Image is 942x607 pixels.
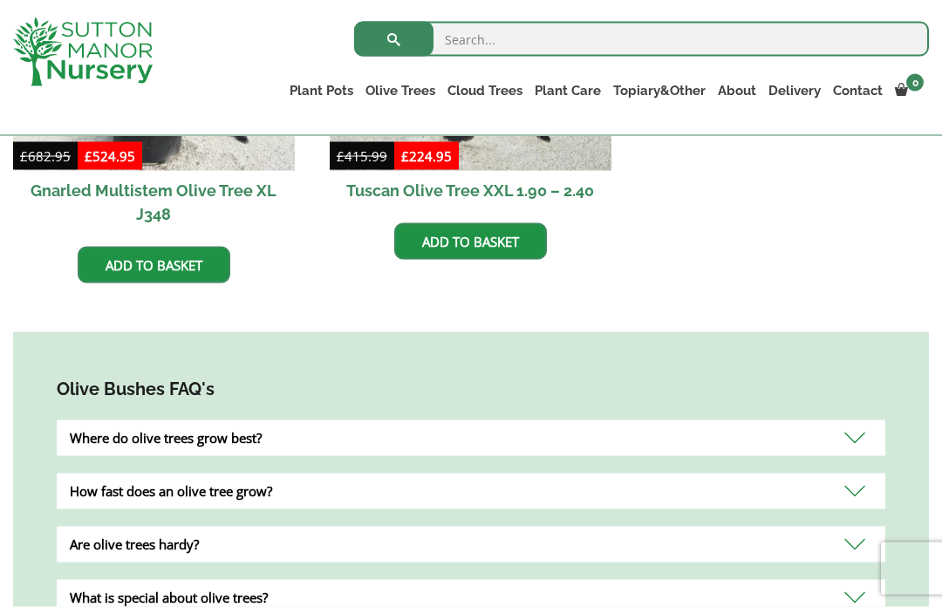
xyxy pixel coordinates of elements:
a: Plant Pots [283,78,359,103]
h4: Olive Bushes FAQ's [57,376,885,403]
a: 0 [889,78,929,103]
a: Cloud Trees [441,78,529,103]
div: How fast does an olive tree grow? [57,474,885,509]
img: logo [13,17,153,86]
a: Plant Care [529,78,607,103]
span: £ [337,147,345,165]
a: Olive Trees [359,78,441,103]
a: Delivery [762,78,827,103]
a: Contact [827,78,889,103]
a: Topiary&Other [607,78,712,103]
bdi: 524.95 [85,147,135,165]
bdi: 415.99 [337,147,387,165]
h2: Gnarled Multistem Olive Tree XL J348 [13,171,295,234]
bdi: 682.95 [20,147,71,165]
div: Are olive trees hardy? [57,527,885,563]
h2: Tuscan Olive Tree XXL 1.90 – 2.40 [330,171,611,210]
span: £ [401,147,409,165]
a: Add to basket: “Gnarled Multistem Olive Tree XL J348” [78,247,230,283]
a: About [712,78,762,103]
a: Add to basket: “Tuscan Olive Tree XXL 1.90 - 2.40” [394,223,547,260]
span: £ [85,147,92,165]
span: 0 [906,74,924,92]
input: Search... [354,22,929,57]
span: £ [20,147,28,165]
bdi: 224.95 [401,147,452,165]
div: Where do olive trees grow best? [57,420,885,456]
